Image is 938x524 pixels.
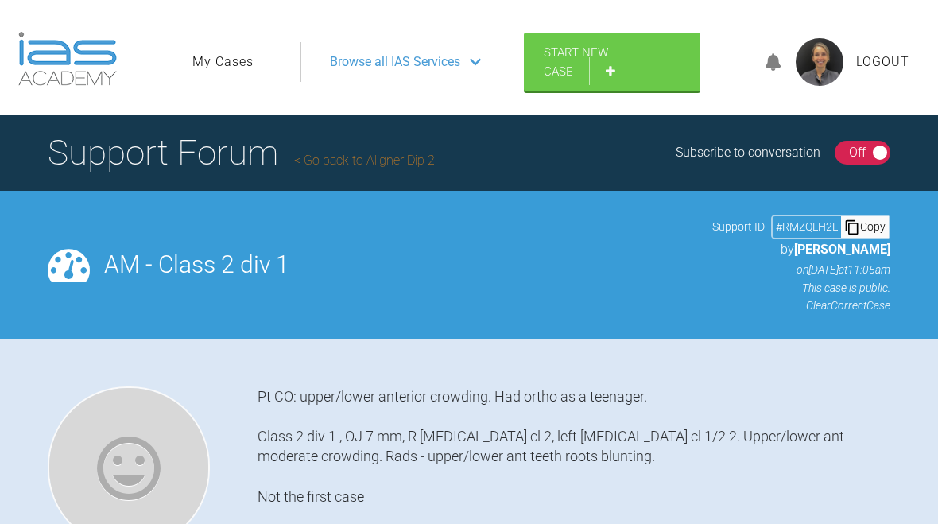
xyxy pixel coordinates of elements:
img: logo-light.3e3ef733.png [18,22,117,76]
p: This case is public. [712,270,890,287]
img: profile.png [796,29,843,76]
span: Start New Case [544,36,608,69]
a: My Cases [192,42,254,63]
div: Off [849,133,866,153]
div: Subscribe to conversation [676,133,820,153]
p: ClearCorrect Case [712,287,890,305]
a: Start New Case [524,23,700,82]
a: Go back to Aligner Dip 2 [294,143,435,158]
a: Logout [856,42,909,63]
div: # RMZQLH2L [773,208,841,226]
h2: AM - Class 2 div 1 [104,243,698,267]
span: [PERSON_NAME] [794,232,890,247]
span: Browse all IAS Services [330,42,460,63]
p: by [712,230,890,250]
h1: Support Forum [48,115,435,171]
span: Support ID [712,208,765,226]
p: on [DATE] at 11:05am [712,251,890,269]
div: Copy [841,207,889,227]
